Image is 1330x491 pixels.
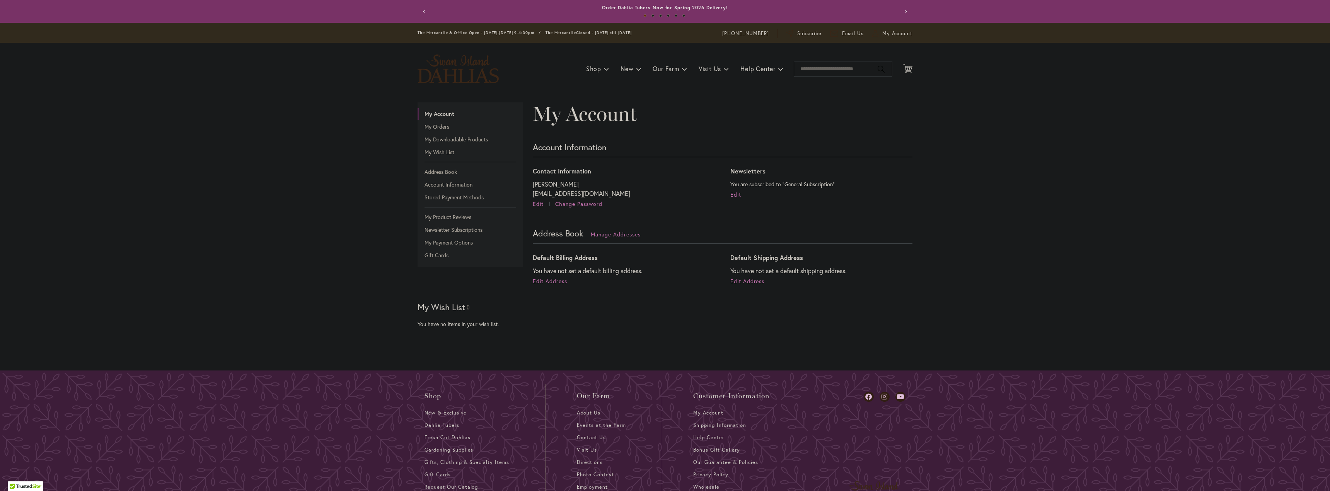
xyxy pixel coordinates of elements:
span: Shop [425,392,442,400]
a: Edit [730,191,741,198]
strong: My Account [418,108,523,120]
span: Edit [533,200,544,207]
span: My Account [693,409,723,416]
span: Visit Us [699,65,721,73]
button: 6 of 6 [682,14,685,17]
span: Our Guarantee & Policies [693,459,758,466]
a: Email Us [830,30,864,37]
p: [PERSON_NAME] [EMAIL_ADDRESS][DOMAIN_NAME] [533,180,715,198]
a: Order Dahlia Tubers Now for Spring 2026 Delivery! [602,5,728,10]
a: Stored Payment Methods [418,192,523,203]
button: Next [897,4,912,19]
div: You have no items in your wish list. [418,320,528,328]
span: Events at the Farm [577,422,626,428]
button: 3 of 6 [659,14,662,17]
a: Manage Addresses [591,231,641,238]
span: Default Shipping Address [730,253,803,262]
a: Edit Address [533,277,567,285]
span: Newsletters [730,167,766,175]
a: Newsletter Subscriptions [418,224,523,236]
a: My Payment Options [418,237,523,248]
a: [PHONE_NUMBER] [722,30,769,37]
span: Photo Contest [577,471,614,478]
strong: Account Information [533,141,606,153]
span: Wholesale [693,484,720,490]
span: My Account [533,102,637,126]
a: My Product Reviews [418,211,523,223]
a: Edit Address [730,277,765,285]
span: The Mercantile & Office Open - [DATE]-[DATE] 9-4:30pm / The Mercantile [418,30,576,35]
span: Gift Cards [425,471,451,478]
span: New & Exclusive [425,409,467,416]
span: Shop [586,65,601,73]
strong: My Wish List [418,301,465,313]
a: Subscribe [786,30,822,37]
button: 1 of 6 [644,14,646,17]
button: My Account [872,30,912,37]
strong: Address Book [533,228,583,239]
address: You have not set a default billing address. [533,266,715,275]
a: Dahlias on Facebook [864,392,874,402]
span: Default Billing Address [533,253,598,262]
a: Dahlias on Youtube [895,392,905,402]
span: Bonus Gift Gallery [693,447,740,453]
span: Email Us [842,30,864,37]
span: Gardening Supplies [425,447,473,453]
a: My Orders [418,121,523,133]
span: Dahlia Tubers [425,422,459,428]
a: Dahlias on Instagram [880,392,890,402]
a: My Wish List [418,146,523,158]
span: About Us [577,409,600,416]
a: store logo [418,54,499,83]
button: 5 of 6 [675,14,677,17]
a: Change Password [555,200,602,207]
span: Help Center [740,65,776,73]
button: 2 of 6 [651,14,654,17]
a: Edit [533,200,554,207]
address: You have not set a default shipping address. [730,266,912,275]
span: New [621,65,633,73]
a: My Downloadable Products [418,134,523,145]
span: Subscribe [797,30,822,37]
span: Our Farm [653,65,679,73]
button: Previous [418,4,433,19]
span: Directions [577,459,603,466]
span: Our Farm [577,392,610,400]
span: Gifts, Clothing & Specialty Items [425,459,509,466]
span: Customer Information [693,392,770,400]
span: Closed - [DATE] till [DATE] [576,30,632,35]
span: Visit Us [577,447,597,453]
span: Request Our Catalog [425,484,478,490]
a: Account Information [418,179,523,190]
span: Contact Us [577,434,606,441]
a: Address Book [418,166,523,178]
span: Fresh Cut Dahlias [425,434,471,441]
span: Privacy Policy [693,471,728,478]
button: 4 of 6 [667,14,670,17]
span: Help Center [693,434,724,441]
span: Contact Information [533,167,591,175]
span: Employment [577,484,608,490]
a: Gift Cards [418,250,523,261]
p: You are subscribed to "General Subscription". [730,180,912,189]
span: Shipping Information [693,422,746,428]
span: My Account [882,30,912,37]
